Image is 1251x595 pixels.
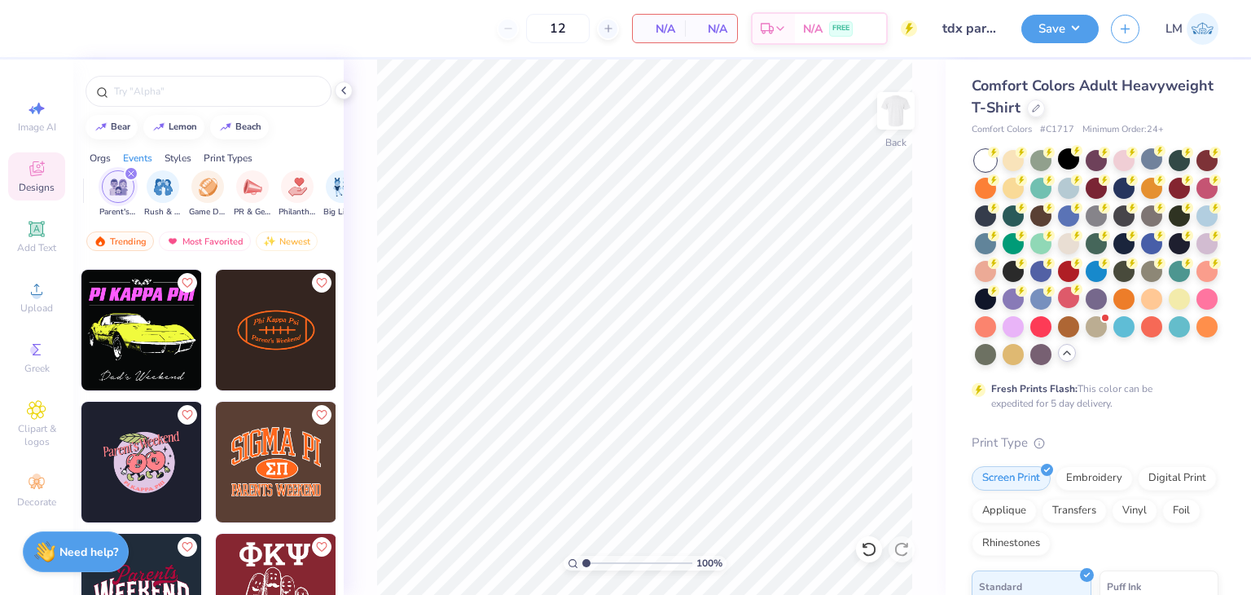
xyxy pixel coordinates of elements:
button: Like [312,537,331,557]
div: Trending [86,231,154,251]
div: filter for Rush & Bid [144,170,182,218]
input: – – [526,14,590,43]
span: Decorate [17,496,56,509]
img: b5051dbe-223f-411a-a2e6-8c3408130560 [201,402,322,522]
img: Back [880,95,912,127]
img: Lydia Monahan [1187,13,1218,45]
img: trend_line.gif [94,122,108,132]
span: N/A [643,20,675,37]
span: Clipart & logos [8,422,65,448]
button: filter button [144,170,182,218]
div: Newest [256,231,318,251]
button: filter button [99,170,137,218]
img: trend_line.gif [219,122,232,132]
span: # C1717 [1040,123,1074,137]
span: Parent's Weekend [99,206,137,218]
span: Game Day [189,206,226,218]
img: Game Day Image [199,178,217,196]
img: Newest.gif [263,236,276,247]
img: trending.gif [94,236,107,247]
span: Puff Ink [1107,578,1141,595]
span: Big Little Reveal [323,206,361,218]
div: Vinyl [1112,499,1157,523]
button: filter button [234,170,271,218]
img: most_fav.gif [166,236,179,247]
div: Foil [1162,499,1201,523]
button: Like [178,405,197,425]
div: filter for PR & General [234,170,271,218]
span: Standard [979,578,1022,595]
img: trend_line.gif [152,122,165,132]
span: Image AI [18,121,56,134]
div: Rhinestones [972,531,1051,556]
div: Print Type [972,434,1218,452]
span: N/A [695,20,727,37]
strong: Fresh Prints Flash: [991,382,1078,395]
img: 814cf501-b737-472c-b213-109ef2c63d16 [201,270,322,390]
button: Like [178,537,197,557]
button: Save [1021,15,1099,43]
button: beach [210,115,269,139]
div: beach [235,122,261,131]
img: 8f2c44aa-c289-4e81-8784-9b678645b8dc [216,270,336,390]
img: Big Little Reveal Image [333,178,351,196]
div: Most Favorited [159,231,251,251]
img: 237e8a2f-3b2e-4253-9886-e0357c665abf [336,402,456,522]
div: Screen Print [972,466,1051,491]
button: Like [312,273,331,293]
div: Digital Print [1138,466,1217,491]
div: filter for Big Little Reveal [323,170,361,218]
div: This color can be expedited for 5 day delivery. [991,381,1192,411]
div: Embroidery [1056,466,1133,491]
input: Untitled Design [929,12,1009,45]
div: Print Types [204,151,252,165]
button: filter button [189,170,226,218]
img: 7d1da8b2-d81d-4aa0-8e03-9772fc8bfc99 [81,270,202,390]
button: Like [312,405,331,425]
div: Back [885,135,906,150]
div: Events [123,151,152,165]
span: FREE [832,23,849,34]
div: Styles [165,151,191,165]
strong: Need help? [59,544,118,560]
div: filter for Game Day [189,170,226,218]
button: filter button [323,170,361,218]
span: Upload [20,302,53,315]
span: N/A [803,20,823,37]
span: LM [1165,20,1183,38]
span: 100 % [696,556,722,571]
img: Philanthropy Image [288,178,307,196]
span: Rush & Bid [144,206,182,218]
div: Transfers [1042,499,1107,523]
div: Applique [972,499,1037,523]
div: Orgs [90,151,111,165]
img: 80e30535-8e70-49d2-adc3-f22735e9be24 [336,270,456,390]
span: Add Text [17,241,56,254]
img: Parent's Weekend Image [109,178,128,196]
div: filter for Philanthropy [279,170,316,218]
div: bear [111,122,130,131]
img: Rush & Bid Image [154,178,173,196]
img: 83d72bc8-fdd0-40ea-96c6-1769c35f43e9 [216,402,336,522]
a: LM [1165,13,1218,45]
span: Comfort Colors Adult Heavyweight T-Shirt [972,76,1214,117]
div: lemon [169,122,197,131]
span: Comfort Colors [972,123,1032,137]
input: Try "Alpha" [112,83,321,99]
button: filter button [279,170,316,218]
span: Designs [19,181,55,194]
button: Like [178,273,197,293]
span: Greek [24,362,50,375]
button: lemon [143,115,204,139]
img: b450fd76-db46-4e85-a610-77841b0ecbaa [81,402,202,522]
span: PR & General [234,206,271,218]
span: Philanthropy [279,206,316,218]
button: bear [86,115,138,139]
div: filter for Parent's Weekend [99,170,137,218]
span: Minimum Order: 24 + [1082,123,1164,137]
img: PR & General Image [244,178,262,196]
